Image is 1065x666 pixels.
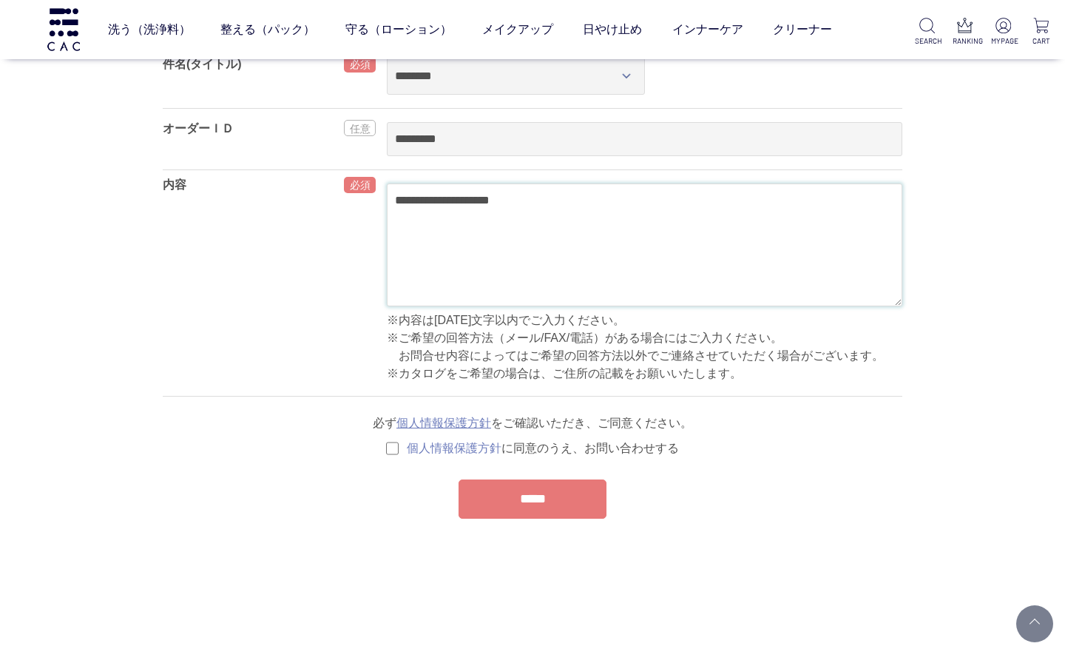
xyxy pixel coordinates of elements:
[482,9,553,50] a: メイクアップ
[45,8,82,50] img: logo
[108,9,191,50] a: 洗う（洗浄料）
[163,414,902,432] p: 必ず をご確認いただき、ご同意ください。
[386,442,399,455] input: 個人情報保護方針に同意のうえ、お問い合わせする
[991,36,1015,47] p: MYPAGE
[399,347,902,365] p: お問合せ内容によってはご希望の回答方法以外でご連絡させていただく場合がございます。
[163,122,234,135] label: オーダーＩＤ
[386,442,678,454] label: に同意のうえ、お問い合わせする
[387,312,902,329] p: ※内容は[DATE]文字以内でご入力ください。
[915,36,939,47] p: SEARCH
[345,9,452,50] a: 守る（ローション）
[991,18,1015,47] a: MYPAGE
[672,9,743,50] a: インナーケア
[1029,18,1053,47] a: CART
[1029,36,1053,47] p: CART
[583,9,642,50] a: 日やけ止め
[220,9,315,50] a: 整える（パック）
[773,9,832,50] a: クリーナー
[387,365,902,383] p: ※カタログをご希望の場合は、ご住所の記載をお願いいたします。
[915,18,939,47] a: SEARCH
[396,417,491,429] a: 個人情報保護方針
[387,329,902,347] p: ※ご希望の回答方法（メール/FAX/電話）がある場合にはご入力ください。
[163,178,186,191] label: 内容
[953,36,977,47] p: RANKING
[953,18,977,47] a: RANKING
[407,442,501,454] a: 個人情報保護方針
